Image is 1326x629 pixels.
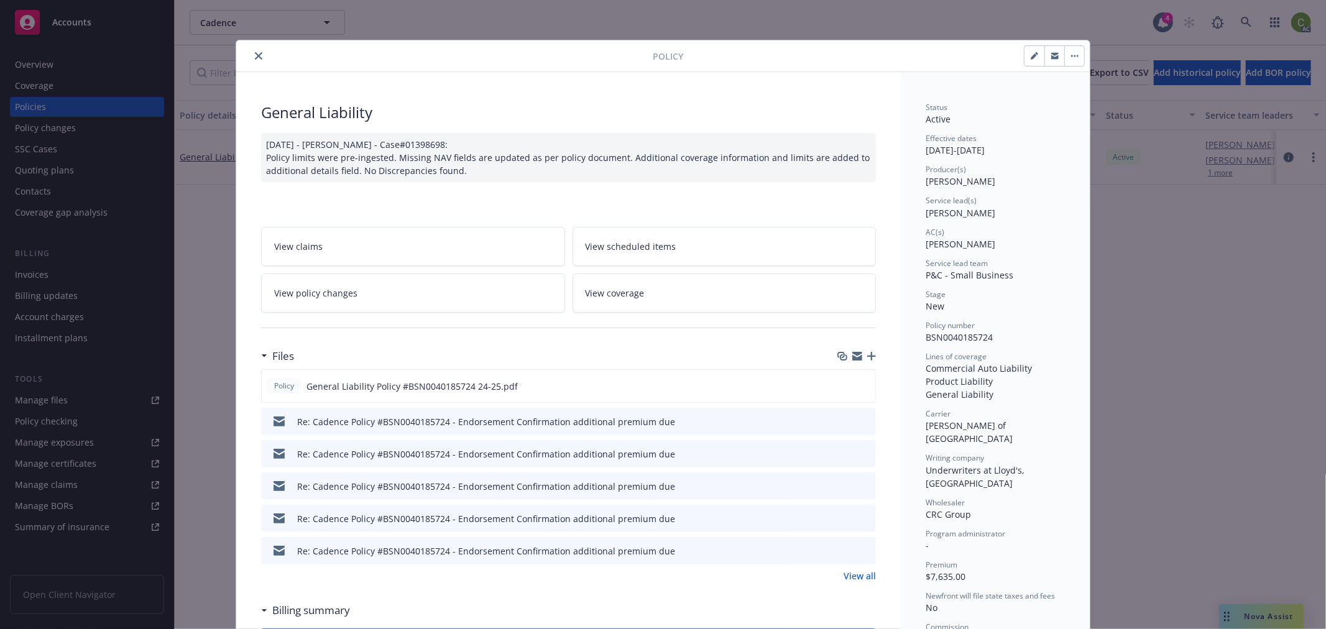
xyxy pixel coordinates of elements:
[926,559,957,570] span: Premium
[274,240,323,253] span: View claims
[272,380,297,392] span: Policy
[261,348,294,364] div: Files
[251,48,266,63] button: close
[653,50,683,63] span: Policy
[860,480,871,493] button: preview file
[926,320,975,331] span: Policy number
[926,351,987,362] span: Lines of coverage
[297,448,675,461] div: Re: Cadence Policy #BSN0040185724 - Endorsement Confirmation additional premium due
[926,452,984,463] span: Writing company
[926,258,988,269] span: Service lead team
[261,102,876,123] div: General Liability
[926,508,971,520] span: CRC Group
[859,380,870,393] button: preview file
[297,512,675,525] div: Re: Cadence Policy #BSN0040185724 - Endorsement Confirmation additional premium due
[297,480,675,493] div: Re: Cadence Policy #BSN0040185724 - Endorsement Confirmation additional premium due
[840,512,850,525] button: download file
[272,348,294,364] h3: Files
[261,227,565,266] a: View claims
[586,287,645,300] span: View coverage
[926,227,944,237] span: AC(s)
[573,227,877,266] a: View scheduled items
[261,133,876,182] div: [DATE] - [PERSON_NAME] - Case#01398698: Policy limits were pre-ingested. Missing NAV fields are u...
[926,388,1065,401] div: General Liability
[272,602,350,618] h3: Billing summary
[860,448,871,461] button: preview file
[926,528,1005,539] span: Program administrator
[926,164,966,175] span: Producer(s)
[573,273,877,313] a: View coverage
[926,113,951,125] span: Active
[274,287,357,300] span: View policy changes
[844,569,876,582] a: View all
[926,539,929,551] span: -
[840,480,850,493] button: download file
[586,240,676,253] span: View scheduled items
[926,602,937,613] span: No
[297,415,675,428] div: Re: Cadence Policy #BSN0040185724 - Endorsement Confirmation additional premium due
[926,331,993,343] span: BSN0040185724
[926,464,1027,489] span: Underwriters at Lloyd's, [GEOGRAPHIC_DATA]
[926,102,947,112] span: Status
[926,300,944,312] span: New
[926,195,977,206] span: Service lead(s)
[926,375,1065,388] div: Product Liability
[926,590,1055,601] span: Newfront will file state taxes and fees
[840,544,850,558] button: download file
[261,602,350,618] div: Billing summary
[926,497,965,508] span: Wholesaler
[926,133,977,144] span: Effective dates
[297,544,675,558] div: Re: Cadence Policy #BSN0040185724 - Endorsement Confirmation additional premium due
[926,289,946,300] span: Stage
[860,544,871,558] button: preview file
[926,207,995,219] span: [PERSON_NAME]
[926,269,1013,281] span: P&C - Small Business
[926,175,995,187] span: [PERSON_NAME]
[261,273,565,313] a: View policy changes
[860,415,871,428] button: preview file
[926,238,995,250] span: [PERSON_NAME]
[840,415,850,428] button: download file
[926,408,951,419] span: Carrier
[840,448,850,461] button: download file
[926,133,1065,157] div: [DATE] - [DATE]
[926,362,1065,375] div: Commercial Auto Liability
[926,420,1013,444] span: [PERSON_NAME] of [GEOGRAPHIC_DATA]
[306,380,518,393] span: General Liability Policy #BSN0040185724 24-25.pdf
[926,571,965,582] span: $7,635.00
[860,512,871,525] button: preview file
[839,380,849,393] button: download file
